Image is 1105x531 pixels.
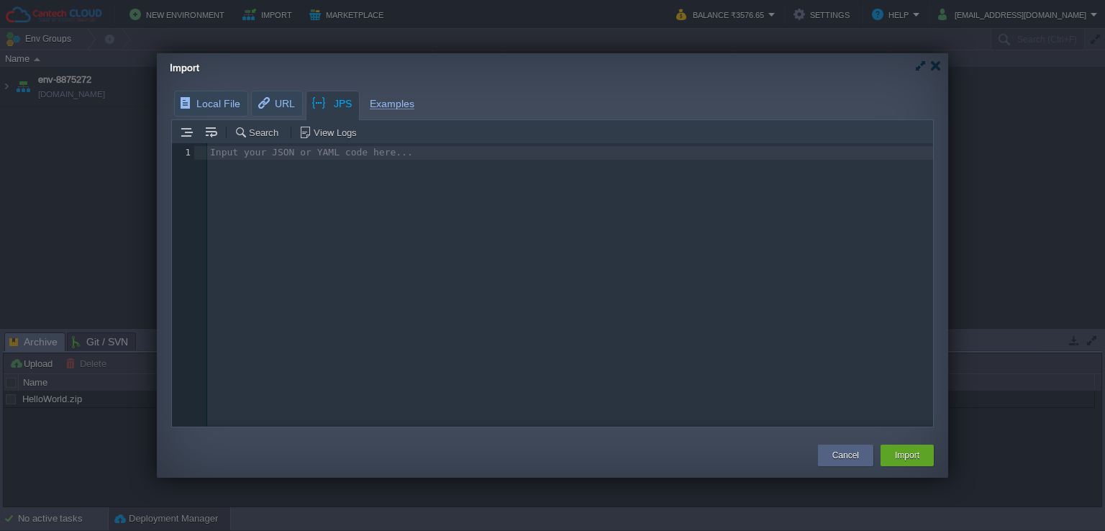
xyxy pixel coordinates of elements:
[370,91,414,109] span: Examples
[895,448,919,463] button: Import
[235,126,283,139] button: Search
[311,91,352,117] span: JPS
[256,91,295,116] span: URL
[172,146,194,160] div: 1
[170,62,199,73] span: Import
[832,448,859,463] button: Cancel
[179,91,240,116] span: Local File
[299,126,361,139] button: View Logs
